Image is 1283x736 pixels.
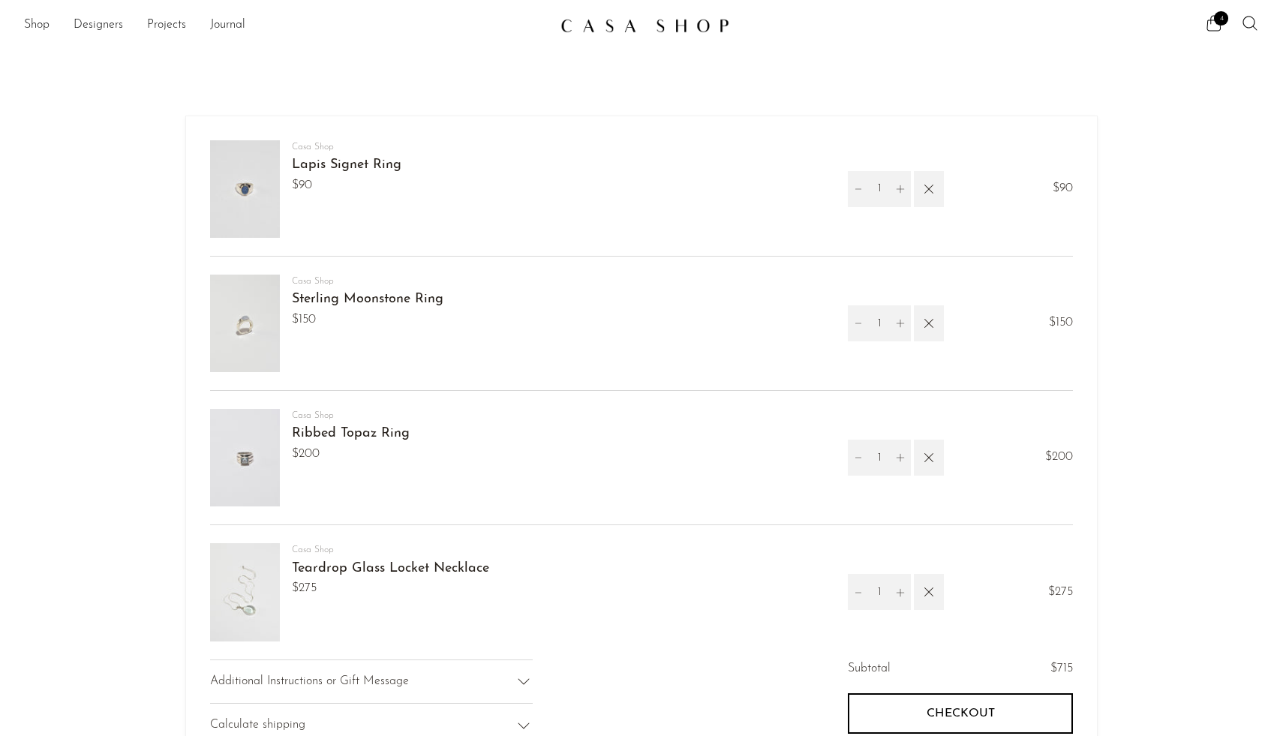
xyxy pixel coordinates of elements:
[1053,179,1073,199] span: $90
[1050,662,1073,674] span: $715
[292,579,489,599] span: $275
[292,143,334,152] a: Casa Shop
[869,305,890,341] input: Quantity
[210,543,280,641] img: Teardrop Glass Locket Necklace
[848,693,1073,734] button: Checkout
[848,171,869,207] button: Decrement
[848,440,869,476] button: Decrement
[869,440,890,476] input: Quantity
[890,574,911,610] button: Increment
[890,305,911,341] button: Increment
[147,16,186,35] a: Projects
[848,305,869,341] button: Decrement
[292,176,401,196] span: $90
[292,427,410,440] a: Ribbed Topaz Ring
[927,707,995,721] span: Checkout
[869,574,890,610] input: Quantity
[210,716,305,735] span: Calculate shipping
[74,16,123,35] a: Designers
[1048,583,1073,602] span: $275
[292,562,489,575] a: Teardrop Glass Locket Necklace
[1045,448,1073,467] span: $200
[210,409,280,506] img: Ribbed Topaz Ring
[24,13,548,38] nav: Desktop navigation
[292,277,334,286] a: Casa Shop
[292,445,410,464] span: $200
[210,672,409,692] span: Additional Instructions or Gift Message
[848,659,891,679] span: Subtotal
[890,171,911,207] button: Increment
[292,411,334,420] a: Casa Shop
[869,171,890,207] input: Quantity
[210,16,245,35] a: Journal
[292,545,334,554] a: Casa Shop
[292,311,443,330] span: $150
[210,140,280,238] img: Lapis Signet Ring
[24,13,548,38] ul: NEW HEADER MENU
[292,158,401,172] a: Lapis Signet Ring
[1214,11,1228,26] span: 4
[890,440,911,476] button: Increment
[1049,314,1073,333] span: $150
[24,16,50,35] a: Shop
[210,275,280,372] img: Sterling Moonstone Ring
[210,659,533,704] div: Additional Instructions or Gift Message
[848,574,869,610] button: Decrement
[292,293,443,306] a: Sterling Moonstone Ring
